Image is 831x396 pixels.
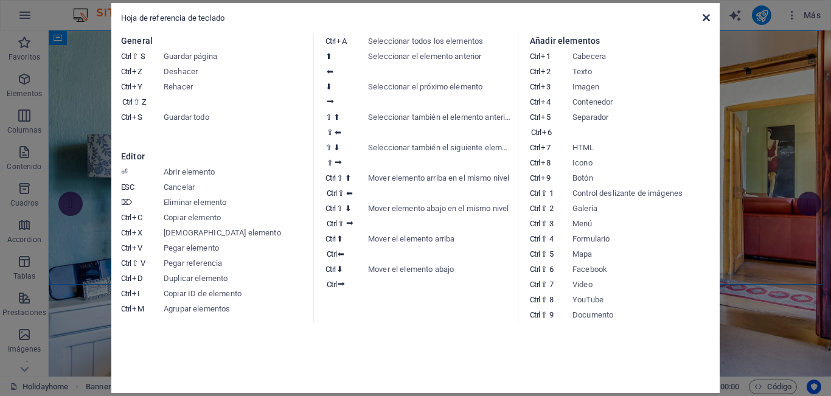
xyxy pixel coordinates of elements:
[530,173,540,182] i: Ctrl
[368,49,512,79] dd: Seleccionar el elemento anterior
[325,36,335,46] i: Ctrl
[541,82,550,91] i: 3
[132,289,139,298] i: I
[572,292,716,307] dd: YouTube
[164,109,307,125] dd: Guardar todo
[325,143,332,152] i: ⇧
[368,109,512,140] dd: Seleccionar también el elemento anterior
[325,82,332,91] i: ⬇
[572,64,716,79] dd: Texto
[541,265,548,274] i: ⇧
[327,219,336,228] i: Ctrl
[530,189,540,198] i: Ctrl
[541,97,550,106] i: 4
[327,189,336,198] i: Ctrl
[141,52,145,61] i: S
[121,304,131,313] i: Ctrl
[121,243,131,252] i: Ctrl
[549,265,553,274] i: 6
[121,33,301,49] h3: General
[542,128,551,137] i: 6
[530,52,540,61] i: Ctrl
[164,49,307,64] dd: Guardar página
[572,155,716,170] dd: Icono
[530,67,540,76] i: Ctrl
[572,109,716,140] dd: Separador
[327,158,333,167] i: ⇧
[368,79,512,109] dd: Seleccionar el próximo elemento
[164,210,307,225] dd: Copiar elemento
[368,170,512,201] dd: Mover elemento arriba en el mismo nivel
[164,164,307,179] dd: Abrir elemento
[549,219,553,228] i: 3
[121,198,132,207] i: ⌦
[541,189,548,198] i: ⇧
[121,289,131,298] i: Ctrl
[572,246,716,262] dd: Mapa
[572,262,716,277] dd: Facebook
[530,265,540,274] i: Ctrl
[327,128,333,137] i: ⇧
[572,79,716,94] dd: Imagen
[368,231,512,262] dd: Mover el elemento arriba
[530,204,540,213] i: Ctrl
[549,249,553,259] i: 5
[121,213,131,222] i: Ctrl
[530,113,540,122] i: Ctrl
[572,231,716,246] dd: Formulario
[164,79,307,109] dd: Rehacer
[541,204,548,213] i: ⇧
[530,234,540,243] i: Ctrl
[338,219,344,228] i: ⇧
[121,149,301,164] h3: Editor
[572,307,716,322] dd: Documento
[541,158,550,167] i: 8
[335,128,341,137] i: ⬅
[541,310,548,319] i: ⇧
[132,82,142,91] i: Y
[530,158,540,167] i: Ctrl
[132,304,144,313] i: M
[338,189,344,198] i: ⇧
[572,201,716,216] dd: Galería
[132,274,142,283] i: D
[327,249,336,259] i: Ctrl
[325,204,335,213] i: Ctrl
[572,49,716,64] dd: Cabecera
[325,52,332,61] i: ⬆
[132,228,142,237] i: X
[132,52,139,61] i: ⇧
[572,170,716,186] dd: Botón
[549,234,553,243] i: 4
[572,140,716,155] dd: HTML
[164,271,307,286] dd: Duplicar elemento
[121,228,131,237] i: Ctrl
[325,173,335,182] i: Ctrl
[333,113,340,122] i: ⬆
[132,243,142,252] i: V
[333,143,340,152] i: ⬇
[164,225,307,240] dd: [DEMOGRAPHIC_DATA] elemento
[338,280,346,289] i: ⮕
[541,234,548,243] i: ⇧
[549,189,553,198] i: 1
[541,249,548,259] i: ⇧
[141,259,145,268] i: V
[541,219,548,228] i: ⇧
[336,36,346,46] i: A
[121,274,131,283] i: Ctrl
[121,167,128,176] i: ⏎
[345,204,352,213] i: ⬇
[530,249,540,259] i: Ctrl
[549,310,553,319] i: 9
[164,195,307,210] dd: Eliminar elemento
[541,113,550,122] i: 5
[121,82,131,91] i: Ctrl
[122,97,132,106] i: Ctrl
[368,201,512,231] dd: Mover elemento abajo en el mismo nivel
[164,255,307,271] dd: Pegar referencia
[541,67,550,76] i: 2
[327,67,333,76] i: ⬅
[541,295,548,304] i: ⇧
[338,249,344,259] i: ⬅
